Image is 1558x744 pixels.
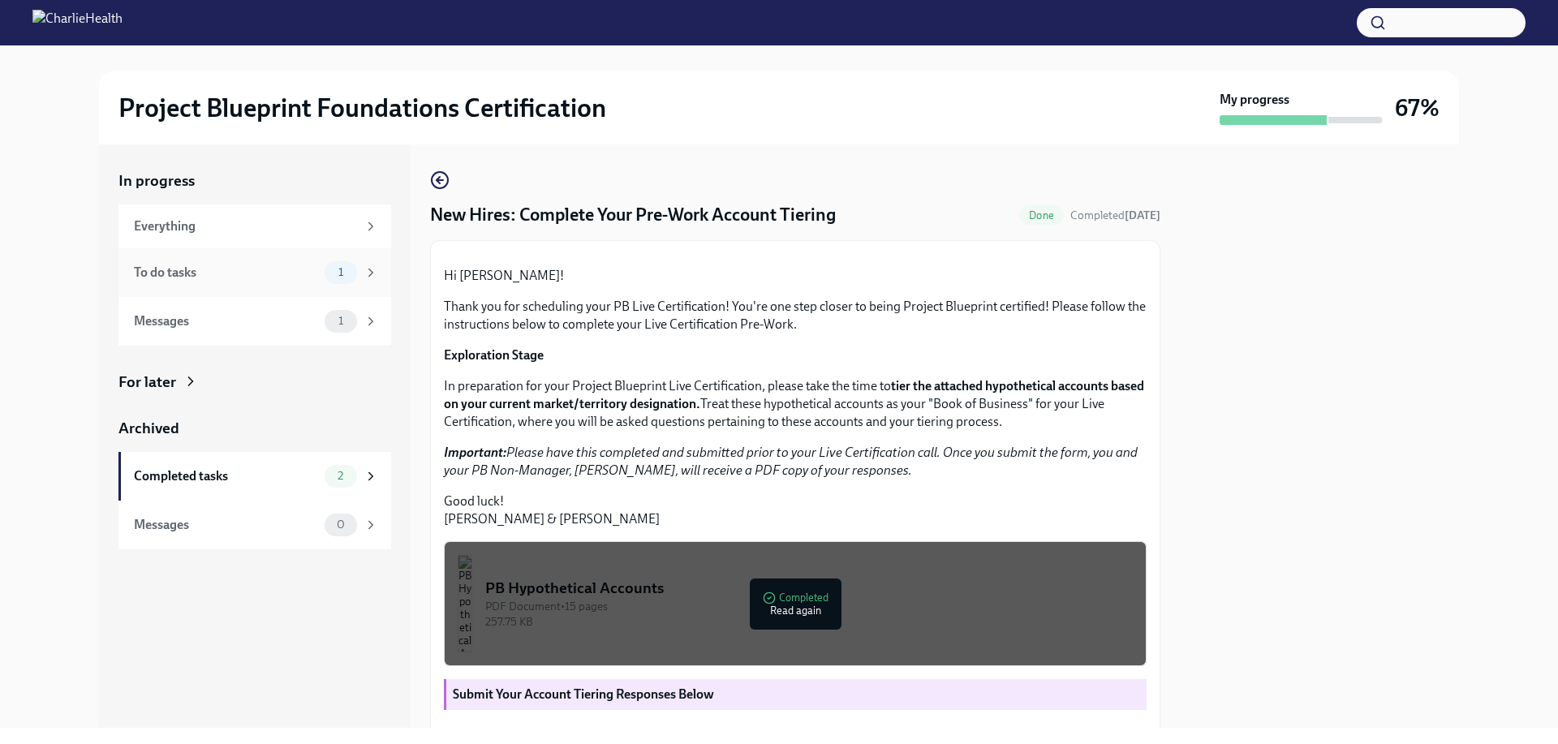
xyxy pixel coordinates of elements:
h4: New Hires: Complete Your Pre-Work Account Tiering [430,203,836,227]
div: PB Hypothetical Accounts [485,578,1133,599]
h3: 67% [1395,93,1440,123]
div: 257.75 KB [485,614,1133,630]
a: For later [118,372,391,393]
div: For later [118,372,176,393]
a: In progress [118,170,391,191]
span: 2 [328,470,353,482]
strong: Submit Your Account Tiering Responses Below [453,686,714,702]
div: Messages [134,516,318,534]
p: Thank you for scheduling your PB Live Certification! You're one step closer to being Project Blue... [444,298,1147,333]
em: Please have this completed and submitted prior to your Live Certification call. Once you submit t... [444,445,1138,478]
span: 1 [329,315,353,327]
div: To do tasks [134,264,318,282]
span: September 30th, 2025 08:48 [1070,208,1160,223]
strong: Exploration Stage [444,347,544,363]
div: PDF Document • 15 pages [485,599,1133,614]
p: Good luck! [PERSON_NAME] & [PERSON_NAME] [444,492,1147,528]
div: Everything [134,217,357,235]
p: Hi [PERSON_NAME]! [444,267,1147,285]
a: Everything [118,204,391,248]
h2: Project Blueprint Foundations Certification [118,92,606,124]
a: Messages0 [118,501,391,549]
button: PB Hypothetical AccountsPDF Document•15 pages257.75 KBCompletedRead again [444,541,1147,666]
a: Messages1 [118,297,391,346]
span: 1 [329,266,353,278]
a: To do tasks1 [118,248,391,297]
strong: Important: [444,445,506,460]
span: Completed [1070,209,1160,222]
strong: [DATE] [1125,209,1160,222]
img: CharlieHealth [32,10,123,36]
span: Done [1019,209,1064,221]
div: Messages [134,312,318,330]
p: In preparation for your Project Blueprint Live Certification, please take the time to Treat these... [444,377,1147,431]
a: Completed tasks2 [118,452,391,501]
img: PB Hypothetical Accounts [458,555,472,652]
div: Completed tasks [134,467,318,485]
span: 0 [327,518,355,531]
strong: My progress [1220,91,1289,109]
a: Archived [118,418,391,439]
